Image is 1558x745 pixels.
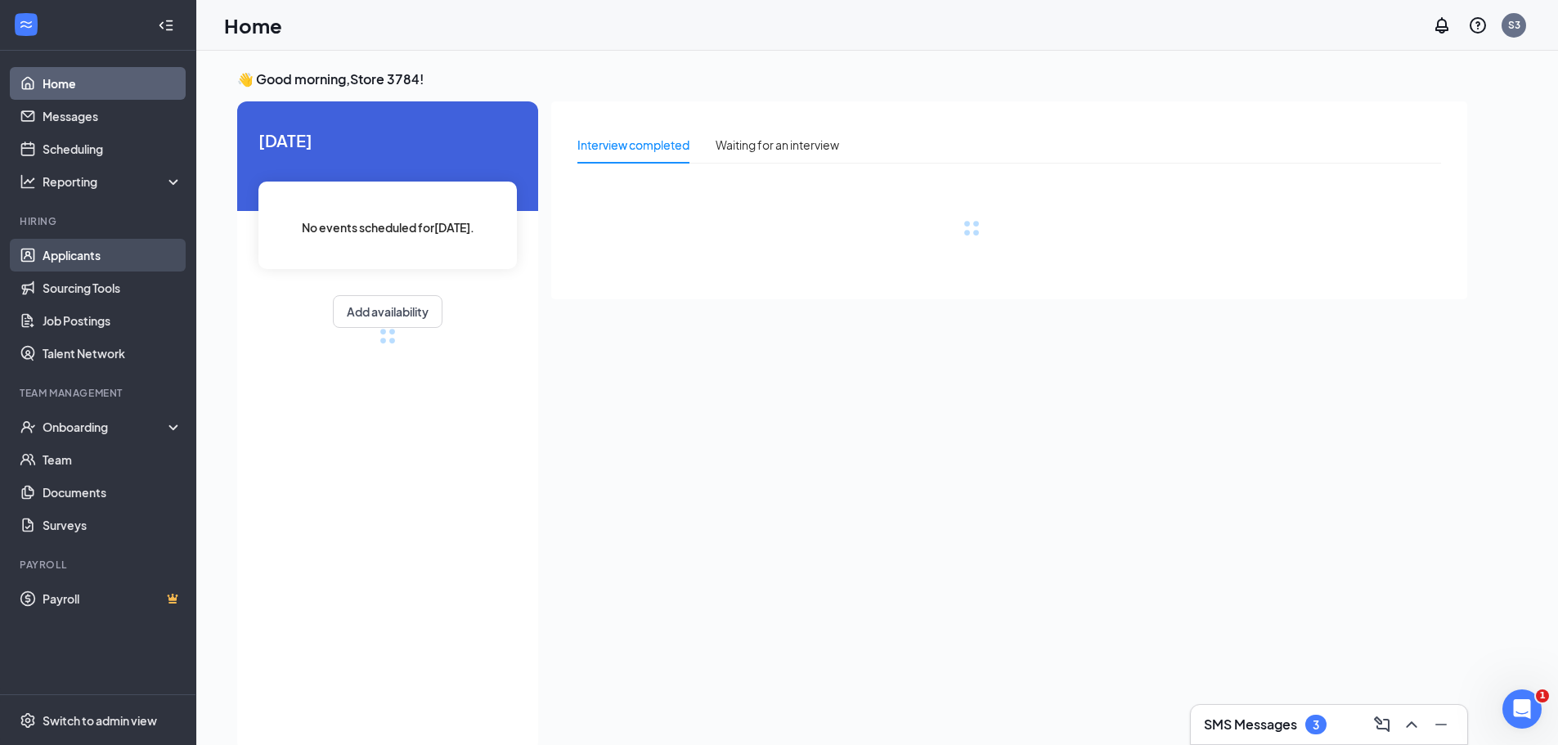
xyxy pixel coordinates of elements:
[158,17,174,34] svg: Collapse
[224,11,282,39] h1: Home
[20,173,36,190] svg: Analysis
[1313,718,1319,732] div: 3
[1399,711,1425,738] button: ChevronUp
[43,304,182,337] a: Job Postings
[716,136,839,154] div: Waiting for an interview
[43,337,182,370] a: Talent Network
[1502,689,1542,729] iframe: Intercom live chat
[1369,711,1395,738] button: ComposeMessage
[20,558,179,572] div: Payroll
[1468,16,1488,35] svg: QuestionInfo
[43,272,182,304] a: Sourcing Tools
[1508,18,1520,32] div: S3
[1431,715,1451,734] svg: Minimize
[1204,716,1297,734] h3: SMS Messages
[237,70,1467,88] h3: 👋 Good morning, Store 3784 !
[258,128,517,153] span: [DATE]
[1402,715,1421,734] svg: ChevronUp
[20,386,179,400] div: Team Management
[18,16,34,33] svg: WorkstreamLogo
[43,582,182,615] a: PayrollCrown
[43,100,182,132] a: Messages
[43,443,182,476] a: Team
[20,712,36,729] svg: Settings
[43,509,182,541] a: Surveys
[20,419,36,435] svg: UserCheck
[20,214,179,228] div: Hiring
[1432,16,1452,35] svg: Notifications
[43,173,183,190] div: Reporting
[333,295,442,328] button: Add availability
[43,476,182,509] a: Documents
[1372,715,1392,734] svg: ComposeMessage
[43,712,157,729] div: Switch to admin view
[1428,711,1454,738] button: Minimize
[43,239,182,272] a: Applicants
[302,218,474,236] span: No events scheduled for [DATE] .
[577,136,689,154] div: Interview completed
[43,132,182,165] a: Scheduling
[43,67,182,100] a: Home
[379,328,396,344] div: loading meetings...
[43,419,168,435] div: Onboarding
[1536,689,1549,702] span: 1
